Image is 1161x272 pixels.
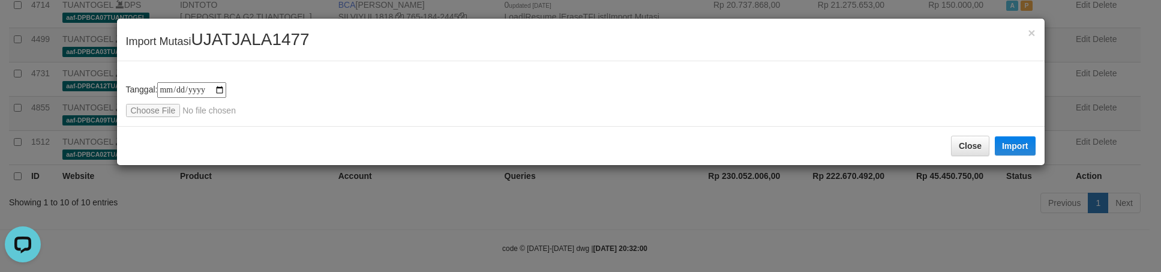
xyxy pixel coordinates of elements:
[951,136,989,156] button: Close
[5,5,41,41] button: Open LiveChat chat widget
[126,35,310,47] span: Import Mutasi
[1028,26,1035,40] span: ×
[995,136,1036,156] button: Import
[191,30,310,49] span: UJATJALA1477
[1028,26,1035,39] button: Close
[126,82,1036,117] div: Tanggal:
